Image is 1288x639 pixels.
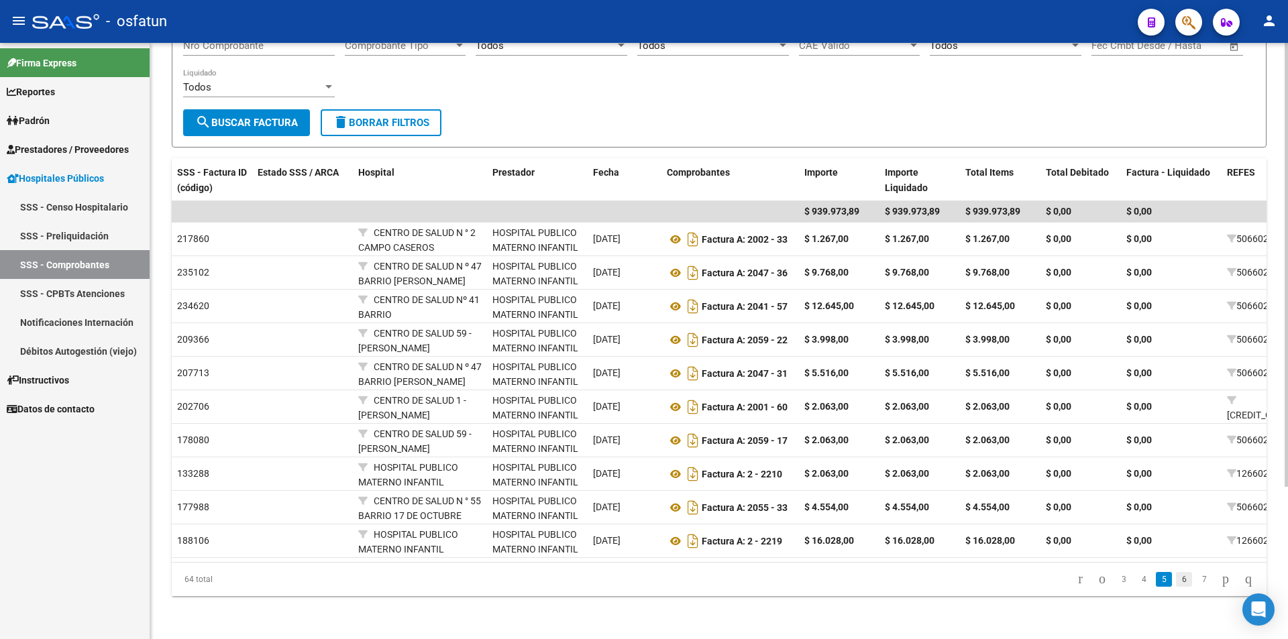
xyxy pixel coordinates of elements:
i: Descargar documento [684,530,702,552]
div: HOSPITAL PUBLICO MATERNO INFANTIL SOCIEDAD DEL ESTADO [492,527,582,588]
strong: : 2 - 2210 [702,469,782,479]
strong: $ 2.063,00 [885,468,929,479]
span: 234620 [177,300,209,311]
strong: $ 0,00 [1046,401,1071,412]
strong: $ 16.028,00 [965,535,1015,546]
div: - 30711560099 [492,493,582,522]
div: HOSPITAL PUBLICO MATERNO INFANTIL SOCIEDAD DEL ESTADO [492,359,582,420]
span: 178080 [177,434,209,445]
span: Padrón [7,113,50,128]
strong: $ 3.998,00 [965,334,1010,345]
div: - 30711560099 [492,225,582,253]
span: CENTRO DE SALUD N ° 2 CAMPO CASEROS [358,227,476,253]
i: Descargar documento [684,363,702,384]
span: Factura A [702,268,743,278]
span: [DATE] [593,502,621,512]
li: page 7 [1194,568,1214,591]
div: HOSPITAL PUBLICO MATERNO INFANTIL SOCIEDAD DEL ESTADO [492,493,582,555]
span: Borrar Filtros [333,117,429,129]
strong: $ 0,00 [1046,434,1071,445]
span: Fecha [593,167,619,178]
datatable-header-cell: Importe Liquidado [879,158,960,264]
span: $ 0,00 [1126,206,1152,217]
span: CENTRO DE SALUD 59 - [PERSON_NAME] [358,328,472,354]
span: 188106 [177,535,209,546]
datatable-header-cell: Fecha [588,158,661,264]
strong: $ 2.063,00 [965,401,1010,412]
strong: $ 16.028,00 [804,535,854,546]
strong: $ 12.645,00 [804,300,854,311]
a: 3 [1116,572,1132,587]
i: Descargar documento [684,463,702,485]
i: Descargar documento [684,229,702,250]
span: Factura A [702,435,743,446]
strong: $ 4.554,00 [965,502,1010,512]
span: Datos de contacto [7,402,95,416]
span: Prestador [492,167,535,178]
strong: $ 3.998,00 [804,334,849,345]
span: $ 939.973,89 [965,206,1020,217]
span: 209366 [177,334,209,345]
span: Buscar Factura [195,117,298,129]
div: - 30711560099 [492,460,582,488]
a: 6 [1176,572,1192,587]
li: page 5 [1154,568,1174,591]
span: $ 939.973,89 [885,206,940,217]
span: 202706 [177,401,209,412]
strong: $ 0,00 [1126,300,1152,311]
strong: : 2055 - 33 [702,502,788,513]
span: Estado SSS / ARCA [258,167,339,178]
div: HOSPITAL PUBLICO MATERNO INFANTIL SOCIEDAD DEL ESTADO [492,225,582,286]
strong: $ 0,00 [1046,502,1071,512]
div: HOSPITAL PUBLICO MATERNO INFANTIL SOCIEDAD DEL ESTADO [492,292,582,353]
datatable-header-cell: Estado SSS / ARCA [252,158,353,264]
span: CENTRO DE SALUD 1 - [PERSON_NAME][GEOGRAPHIC_DATA] [358,395,466,437]
span: Todos [930,40,958,52]
strong: $ 0,00 [1126,468,1152,479]
strong: $ 4.554,00 [804,502,849,512]
strong: $ 0,00 [1046,468,1071,479]
span: $ 939.973,89 [804,206,859,217]
span: [DATE] [593,334,621,345]
strong: $ 5.516,00 [804,367,849,378]
strong: $ 0,00 [1126,535,1152,546]
span: Factura A [702,469,743,479]
span: REFES [1227,167,1255,178]
span: Todos [183,81,211,93]
span: Instructivos [7,373,69,388]
span: 133288 [177,468,209,479]
span: CENTRO DE SALUD 59 - [PERSON_NAME] [358,428,472,455]
span: Comprobantes [667,167,730,178]
i: Descargar documento [684,262,702,284]
i: Descargar documento [684,296,702,317]
datatable-header-cell: Hospital [353,158,487,264]
strong: : 2059 - 22 [702,335,788,345]
strong: $ 9.768,00 [804,267,849,278]
span: CENTRO DE SALUD N ° 55 BARRIO 17 DE OCTUBRE [358,496,481,522]
input: Start date [1091,40,1135,52]
strong: $ 9.768,00 [965,267,1010,278]
span: 207713 [177,367,209,378]
button: Buscar Factura [183,109,310,136]
div: 64 total [172,563,388,596]
mat-icon: search [195,114,211,130]
button: Borrar Filtros [321,109,441,136]
strong: : 2001 - 60 [702,402,788,412]
a: 4 [1136,572,1152,587]
span: [DATE] [593,434,621,445]
strong: $ 0,00 [1126,367,1152,378]
strong: $ 5.516,00 [965,367,1010,378]
span: CAE Válido [799,40,908,52]
span: [DATE] [593,267,621,278]
div: - 30711560099 [492,292,582,321]
strong: $ 2.063,00 [965,434,1010,445]
strong: $ 2.063,00 [804,401,849,412]
span: SSS - Factura ID (código) [177,167,247,193]
span: Factura A [702,402,743,412]
mat-icon: delete [333,114,349,130]
div: HOSPITAL PUBLICO MATERNO INFANTIL SOCIEDAD DEL ESTADO [492,326,582,387]
div: - 30711560099 [492,259,582,287]
strong: $ 0,00 [1046,300,1071,311]
a: 7 [1196,572,1212,587]
strong: $ 2.063,00 [885,401,929,412]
